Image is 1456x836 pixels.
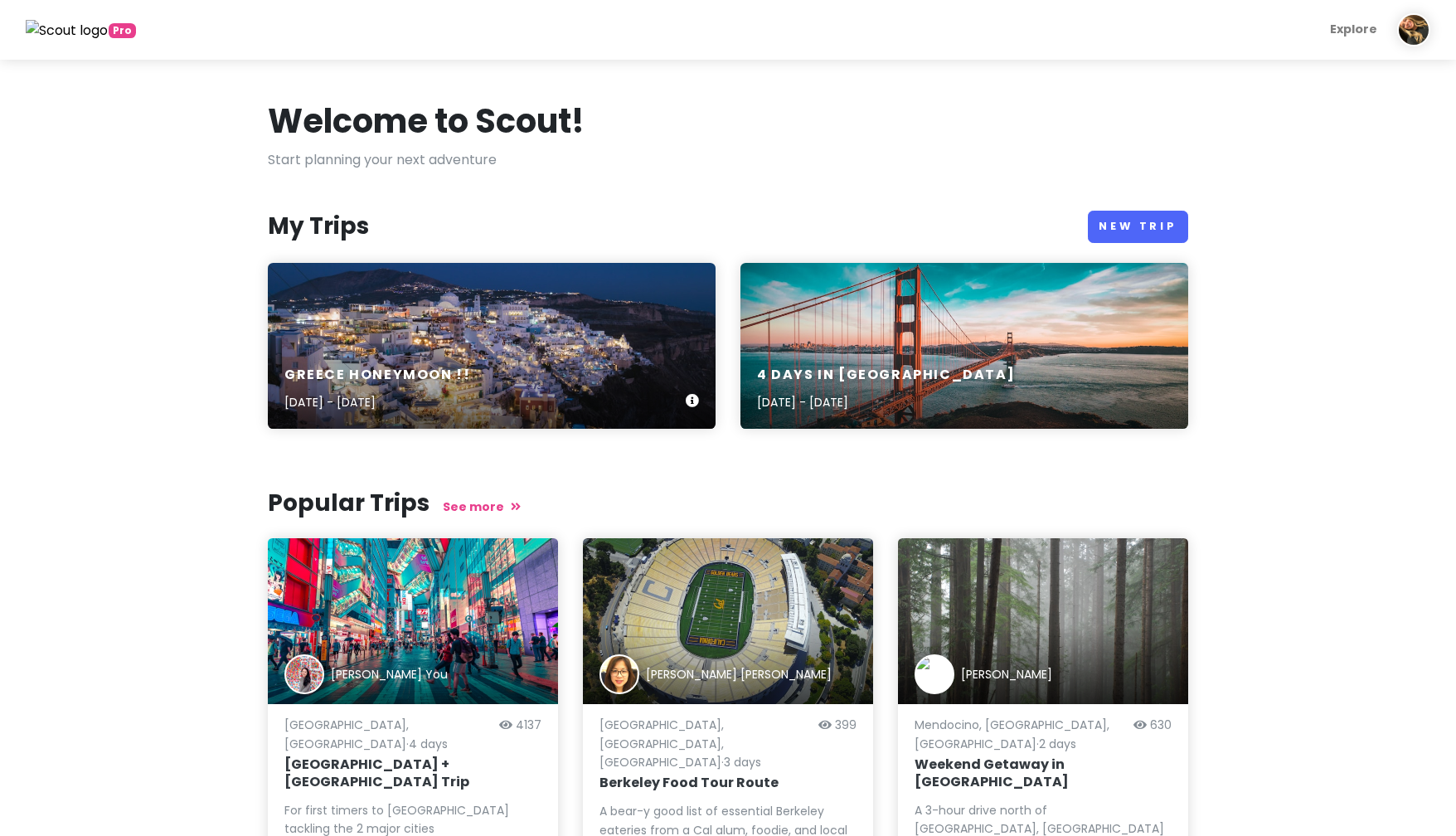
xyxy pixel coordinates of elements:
a: Explore [1323,13,1384,46]
img: User profile [1397,13,1430,46]
h6: 4 Days in [GEOGRAPHIC_DATA] [757,367,1015,384]
h1: Welcome to Scout! [268,100,585,143]
p: [GEOGRAPHIC_DATA], [GEOGRAPHIC_DATA] · 4 days [284,716,493,753]
h6: [GEOGRAPHIC_DATA] + [GEOGRAPHIC_DATA] Trip [284,756,541,791]
a: New Trip [1088,211,1188,243]
img: Trip author [915,654,954,694]
div: [PERSON_NAME] [961,665,1052,683]
a: See more [443,498,521,515]
h3: Popular Trips [268,488,1188,518]
div: [PERSON_NAME] You [331,665,448,683]
p: Mendocino, [GEOGRAPHIC_DATA], [GEOGRAPHIC_DATA] · 2 days [915,716,1127,753]
span: 399 [835,717,857,733]
a: 4 Days in [GEOGRAPHIC_DATA][DATE] - [DATE] [740,263,1188,429]
div: [PERSON_NAME] [PERSON_NAME] [646,665,832,683]
p: [GEOGRAPHIC_DATA], [GEOGRAPHIC_DATA], [GEOGRAPHIC_DATA] · 3 days [599,716,812,771]
h3: My Trips [268,211,369,241]
p: [DATE] - [DATE] [284,393,470,411]
h6: Weekend Getaway in [GEOGRAPHIC_DATA] [915,756,1172,791]
span: greetings, globetrotter [109,23,136,38]
img: Trip author [599,654,639,694]
a: a night view of a town with a mountain in the backgroundgreece honeymoon !![DATE] - [DATE] [268,263,716,429]
h6: greece honeymoon !! [284,367,470,384]
span: 630 [1150,717,1172,733]
a: Pro [26,19,136,41]
h6: Berkeley Food Tour Route [599,775,857,792]
img: Scout logo [26,20,109,41]
p: [DATE] - [DATE] [757,393,1015,411]
p: Start planning your next adventure [268,149,1188,171]
img: Trip author [284,654,324,694]
span: 4137 [516,717,541,733]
